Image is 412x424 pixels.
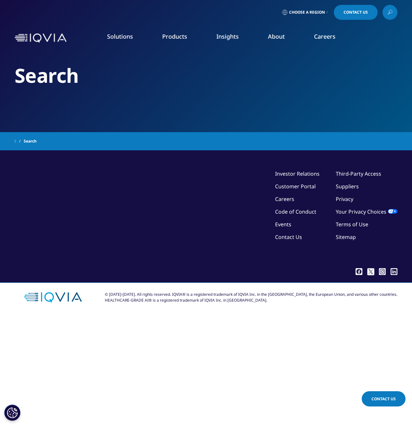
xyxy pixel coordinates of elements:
[362,391,406,406] a: Contact Us
[275,208,316,215] a: Code of Conduct
[314,32,335,40] a: Careers
[216,32,239,40] a: Insights
[275,233,302,241] a: Contact Us
[15,63,397,88] h2: Search
[69,23,397,53] nav: Primary
[105,292,397,303] div: © [DATE]-[DATE]. All rights reserved. IQVIA® is a registered trademark of IQVIA Inc. in the [GEOG...
[336,221,368,228] a: Terms of Use
[107,32,133,40] a: Solutions
[268,32,285,40] a: About
[162,32,187,40] a: Products
[275,195,294,203] a: Careers
[336,208,397,215] a: Your Privacy Choices
[336,233,356,241] a: Sitemap
[336,183,359,190] a: Suppliers
[15,33,67,43] img: IQVIA Healthcare Information Technology and Pharma Clinical Research Company
[336,170,381,177] a: Third-Party Access
[275,221,291,228] a: Events
[24,135,37,147] span: Search
[371,396,396,402] span: Contact Us
[289,10,325,15] span: Choose a Region
[334,5,378,20] a: Contact Us
[275,183,316,190] a: Customer Portal
[336,195,353,203] a: Privacy
[4,405,20,421] button: Cookies Settings
[344,10,368,14] span: Contact Us
[275,170,320,177] a: Investor Relations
